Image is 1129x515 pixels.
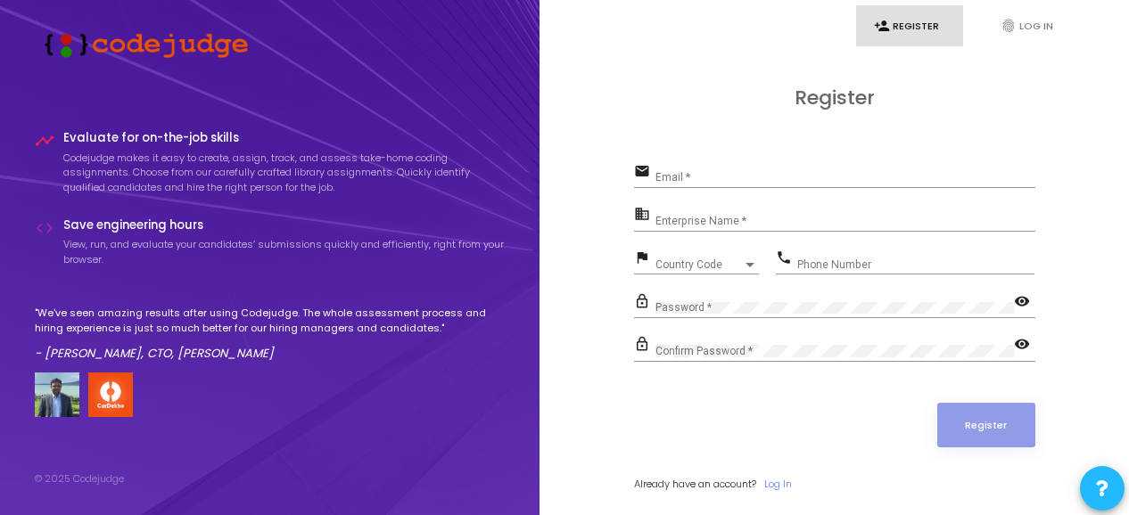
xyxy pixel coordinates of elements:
input: Enterprise Name [655,215,1035,227]
span: Already have an account? [634,477,756,491]
a: fingerprintLog In [983,5,1090,47]
i: person_add [874,18,890,34]
input: Phone Number [797,258,1034,271]
img: user image [35,372,79,417]
img: company-logo [88,372,133,417]
div: © 2025 Codejudge [35,471,124,486]
em: - [PERSON_NAME], CTO, [PERSON_NAME] [35,345,274,362]
a: Log In [764,477,792,492]
mat-icon: phone [776,249,797,270]
mat-icon: email [634,162,655,184]
mat-icon: visibility [1014,292,1035,314]
mat-icon: business [634,205,655,226]
a: person_addRegister [856,5,963,47]
i: fingerprint [1001,18,1017,34]
p: "We've seen amazing results after using Codejudge. The whole assessment process and hiring experi... [35,306,506,335]
h4: Save engineering hours [63,218,506,233]
mat-icon: lock_outline [634,292,655,314]
mat-icon: lock_outline [634,335,655,356]
i: timeline [35,131,54,151]
h4: Evaluate for on-the-job skills [63,131,506,145]
p: Codejudge makes it easy to create, assign, track, and assess take-home coding assignments. Choose... [63,151,506,195]
h3: Register [634,86,1035,110]
mat-icon: visibility [1014,335,1035,356]
input: Email [655,171,1035,184]
span: Country Code [655,259,743,270]
i: code [35,218,54,238]
button: Register [937,403,1035,447]
mat-icon: flag [634,249,655,270]
p: View, run, and evaluate your candidates’ submissions quickly and efficiently, right from your bro... [63,237,506,266]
